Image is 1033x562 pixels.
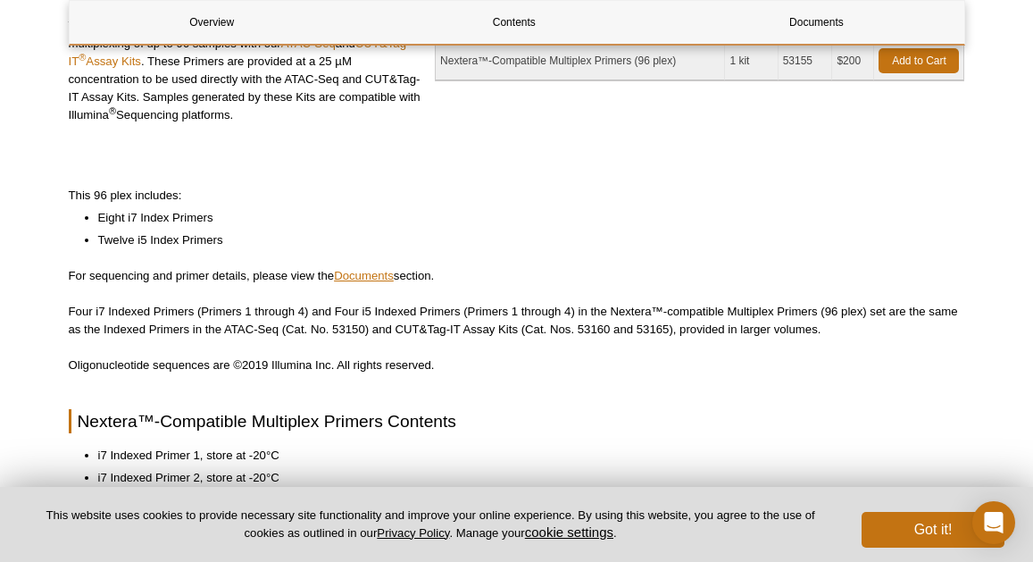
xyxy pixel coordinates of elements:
li: i7 Indexed Primer 2, store at -20°C [98,469,947,487]
p: This pack of Nextera™-Compatible Multiplex Primers enables multiplexing of up to 96 samples with ... [69,17,422,124]
h2: Nextera™-Compatible Multiplex Primers Contents [69,409,965,433]
p: Four i7 Indexed Primers (Primers 1 through 4) and Four i5 Indexed Primers (Primers 1 through 4) i... [69,303,965,339]
li: Twelve i5 Index Primers [98,231,947,249]
td: Nextera™-Compatible Multiplex Primers (96 plex) [436,42,725,80]
td: $200 [832,42,874,80]
p: Oligonucleotide sequences are ©2019 Illumina Inc. All rights reserved. [69,356,965,374]
td: 53155 [779,42,833,80]
p: For sequencing and primer details, please view the section. [69,267,965,285]
p: This 96 plex includes: [69,187,965,205]
li: Eight i7 Index Primers [98,209,947,227]
a: Documents [674,1,959,44]
a: Privacy Policy [377,526,449,540]
a: Contents [371,1,656,44]
li: i7 Indexed Primer 1, store at -20°C [98,447,947,465]
p: This website uses cookies to provide necessary site functionality and improve your online experie... [29,507,832,541]
a: Add to Cart [879,48,959,73]
div: Open Intercom Messenger [972,501,1015,544]
button: Got it! [862,512,1004,548]
a: Documents [334,269,394,282]
button: cookie settings [525,524,613,540]
a: Overview [70,1,354,44]
sup: ® [79,52,86,63]
td: 1 kit [725,42,778,80]
sup: ® [109,105,116,116]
